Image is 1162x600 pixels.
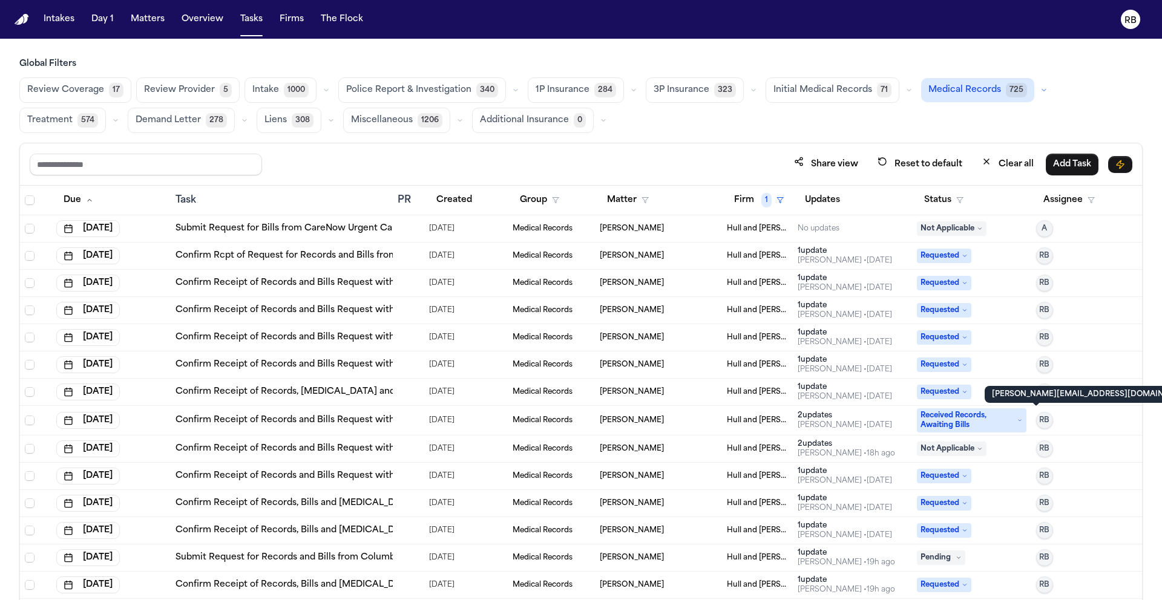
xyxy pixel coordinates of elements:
span: Medical Records [513,251,573,261]
span: Select row [25,251,34,261]
span: 1206 [418,113,442,128]
span: Medical Records [513,553,573,562]
span: Requested [917,357,971,372]
span: Requested [917,249,971,263]
button: RB [1036,495,1053,512]
div: 1 update [798,575,895,585]
button: Medical Records725 [921,78,1034,102]
button: RB [1036,275,1053,292]
button: RB [1036,356,1053,373]
button: [DATE] [56,275,120,292]
span: Select all [25,195,34,205]
div: Last updated by Richelle Bauman at 10/8/2025, 12:22:59 PM [798,283,892,293]
span: Requested [917,303,971,318]
button: Share view [787,153,865,175]
span: Medical Records [928,84,1001,96]
button: Group [513,189,566,211]
span: Received Records, Awaiting Bills [917,408,1026,432]
div: Task [176,193,388,207]
span: RB [1039,471,1049,481]
span: Mary Kelley [600,251,664,261]
button: Police Report & Investigation340 [338,77,506,103]
span: Requested [917,469,971,483]
div: 1 update [798,355,892,365]
span: RB [1039,305,1049,315]
span: Hull and Zimmerman [727,471,789,481]
button: RB [1036,468,1053,484]
button: RB [1036,549,1053,566]
span: Medical Records [513,278,573,288]
div: 2 update s [798,411,892,420]
span: Select row [25,471,34,481]
button: [DATE] [56,522,120,539]
span: Select row [25,305,34,315]
a: Home [15,14,29,25]
button: Review Provider5 [136,77,240,103]
div: 1 update [798,328,892,337]
button: Created [429,189,479,211]
span: RB [1039,580,1049,590]
span: Requested [917,276,971,290]
div: Last updated by Richelle Bauman at 10/8/2025, 7:42:38 AM [798,310,892,320]
span: Joanne Ornelas [600,333,664,342]
span: Joanne Ornelas [600,360,664,370]
span: Select row [25,224,34,233]
button: Firms [275,8,309,30]
span: RB [1039,333,1049,342]
span: Medical Records [513,580,573,590]
span: Joanne Ornelas [600,305,664,315]
span: 1P Insurance [536,84,589,96]
span: 10/7/2025, 12:21:19 PM [429,495,455,512]
span: 10/7/2025, 12:38:16 PM [429,356,455,373]
span: Medical Records [513,360,573,370]
span: Requested [917,330,971,345]
span: 323 [714,83,736,97]
span: 725 [1006,83,1027,97]
span: Requested [917,578,971,592]
span: 10/7/2025, 12:38:22 PM [429,220,455,237]
span: Select row [25,387,34,397]
span: Hull and Zimmerman [727,580,789,590]
span: 574 [77,113,98,128]
span: Hull and Zimmerman [727,498,789,508]
div: 1 update [798,548,895,558]
span: Miscellaneous [351,114,413,126]
button: Updates [798,189,847,211]
span: Pending [917,550,965,565]
span: Joanne Ornelas [600,416,664,425]
button: Treatment574 [19,108,106,133]
button: RB [1036,247,1053,264]
span: Medical Records [513,387,573,397]
button: RB [1036,440,1053,457]
span: RB [1039,498,1049,508]
button: 3P Insurance323 [646,77,744,103]
img: Finch Logo [15,14,29,25]
a: Tasks [235,8,268,30]
button: Demand Letter278 [128,108,235,133]
span: Hull and Zimmerman [727,251,789,261]
span: Select row [25,580,34,590]
span: Medical Records [513,471,573,481]
span: Treatment [27,114,73,126]
button: Matter [600,189,656,211]
div: Last updated by Richelle Bauman at 10/8/2025, 6:21:17 AM [798,476,892,486]
div: Last updated by Richelle Bauman at 10/8/2025, 5:17:57 PM [798,420,892,430]
button: Matters [126,8,169,30]
button: RB [1036,412,1053,429]
button: Add Task [1046,154,1098,175]
span: 278 [206,113,227,128]
a: Submit Request for Bills from CareNow Urgent Care – DU Neighborhood [176,223,487,235]
span: Select row [25,333,34,342]
span: Hull and Zimmerman [727,444,789,454]
span: A [1042,224,1047,233]
span: Liens [264,114,287,126]
a: Submit Request for Records and Bills from Columbine Family Practice [176,552,478,564]
button: Reset to default [870,153,970,175]
button: RB [1036,302,1053,319]
span: 10/7/2025, 12:38:08 PM [429,302,455,319]
span: Hull and Zimmerman [727,360,789,370]
div: Last updated by Richelle Bauman at 10/9/2025, 12:14:10 PM [798,558,895,567]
